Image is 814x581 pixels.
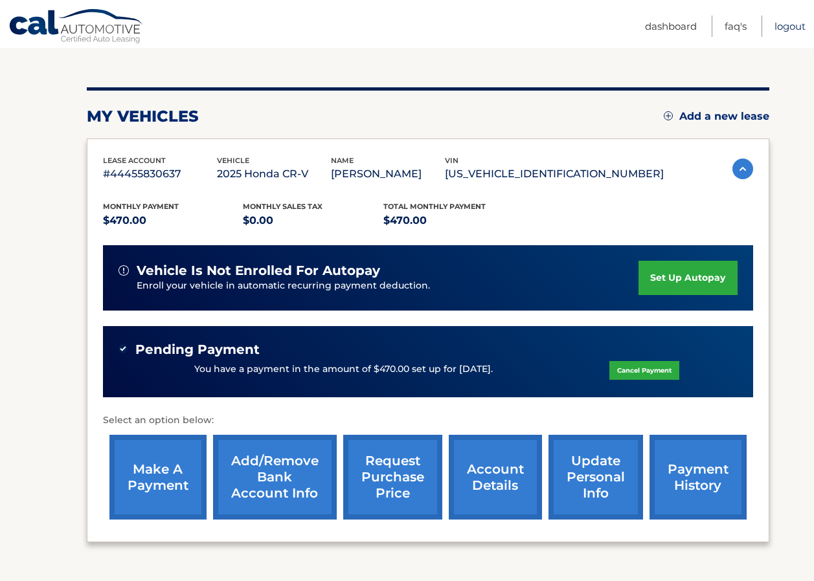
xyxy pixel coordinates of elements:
a: Dashboard [645,16,697,37]
a: Cal Automotive [8,8,144,46]
p: $470.00 [383,212,524,230]
img: accordion-active.svg [732,159,753,179]
h2: my vehicles [87,107,199,126]
span: lease account [103,156,166,165]
a: make a payment [109,435,207,520]
a: Add a new lease [664,110,769,123]
span: Total Monthly Payment [383,202,486,211]
p: Enroll your vehicle in automatic recurring payment deduction. [137,279,639,293]
span: vehicle is not enrolled for autopay [137,263,380,279]
p: 2025 Honda CR-V [217,165,331,183]
a: Cancel Payment [609,361,679,380]
a: set up autopay [639,261,737,295]
p: $0.00 [243,212,383,230]
span: Monthly Payment [103,202,179,211]
a: Add/Remove bank account info [213,435,337,520]
span: vin [445,156,458,165]
a: payment history [650,435,747,520]
img: check-green.svg [119,344,128,353]
p: [US_VEHICLE_IDENTIFICATION_NUMBER] [445,165,664,183]
img: alert-white.svg [119,265,129,276]
a: request purchase price [343,435,442,520]
p: $470.00 [103,212,243,230]
a: Logout [774,16,806,37]
p: [PERSON_NAME] [331,165,445,183]
p: You have a payment in the amount of $470.00 set up for [DATE]. [194,362,493,377]
a: account details [449,435,542,520]
span: Pending Payment [135,342,260,358]
img: add.svg [664,111,673,120]
a: update personal info [548,435,643,520]
span: vehicle [217,156,249,165]
a: FAQ's [725,16,747,37]
span: Monthly sales Tax [243,202,322,211]
p: #44455830637 [103,165,217,183]
p: Select an option below: [103,413,753,428]
span: name [331,156,354,165]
